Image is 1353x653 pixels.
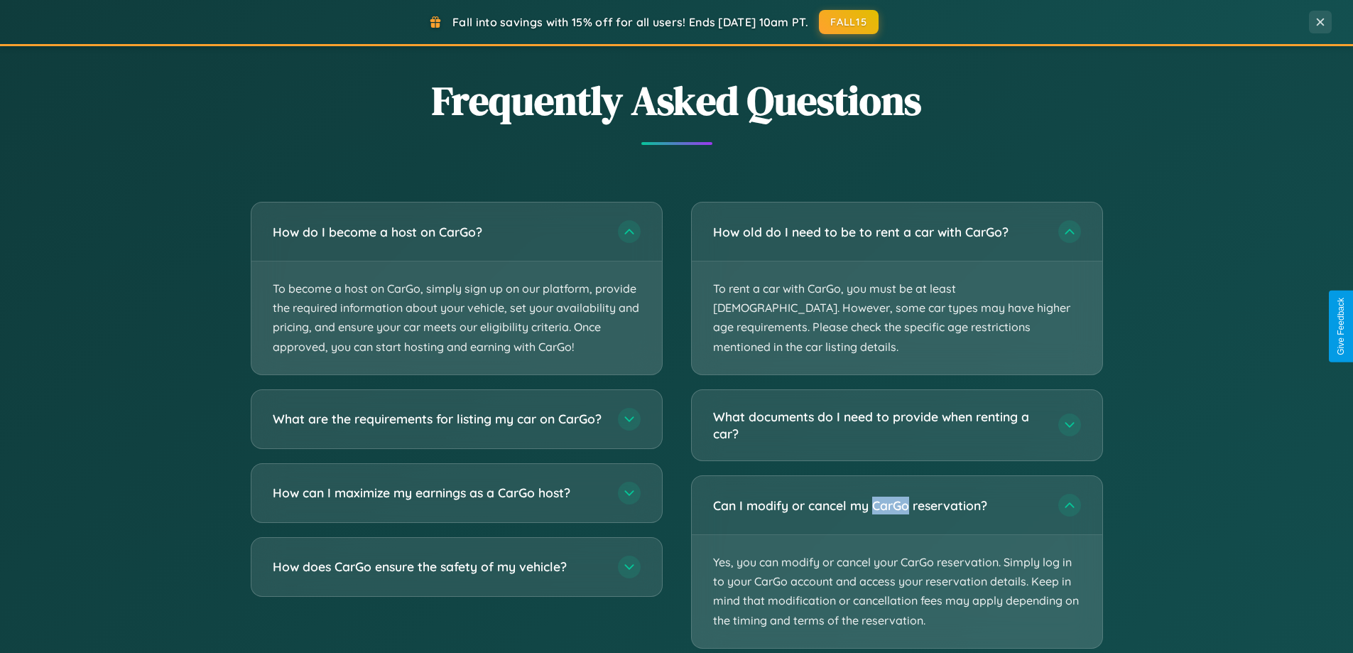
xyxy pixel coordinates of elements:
div: Give Feedback [1336,298,1346,355]
h3: How old do I need to be to rent a car with CarGo? [713,223,1044,241]
h3: How do I become a host on CarGo? [273,223,604,241]
button: FALL15 [819,10,879,34]
p: To become a host on CarGo, simply sign up on our platform, provide the required information about... [251,261,662,374]
p: To rent a car with CarGo, you must be at least [DEMOGRAPHIC_DATA]. However, some car types may ha... [692,261,1102,374]
h3: How does CarGo ensure the safety of my vehicle? [273,558,604,576]
h3: What documents do I need to provide when renting a car? [713,408,1044,443]
h3: What are the requirements for listing my car on CarGo? [273,410,604,428]
h3: How can I maximize my earnings as a CarGo host? [273,484,604,502]
span: Fall into savings with 15% off for all users! Ends [DATE] 10am PT. [452,15,808,29]
h2: Frequently Asked Questions [251,73,1103,128]
p: Yes, you can modify or cancel your CarGo reservation. Simply log in to your CarGo account and acc... [692,535,1102,648]
h3: Can I modify or cancel my CarGo reservation? [713,497,1044,514]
